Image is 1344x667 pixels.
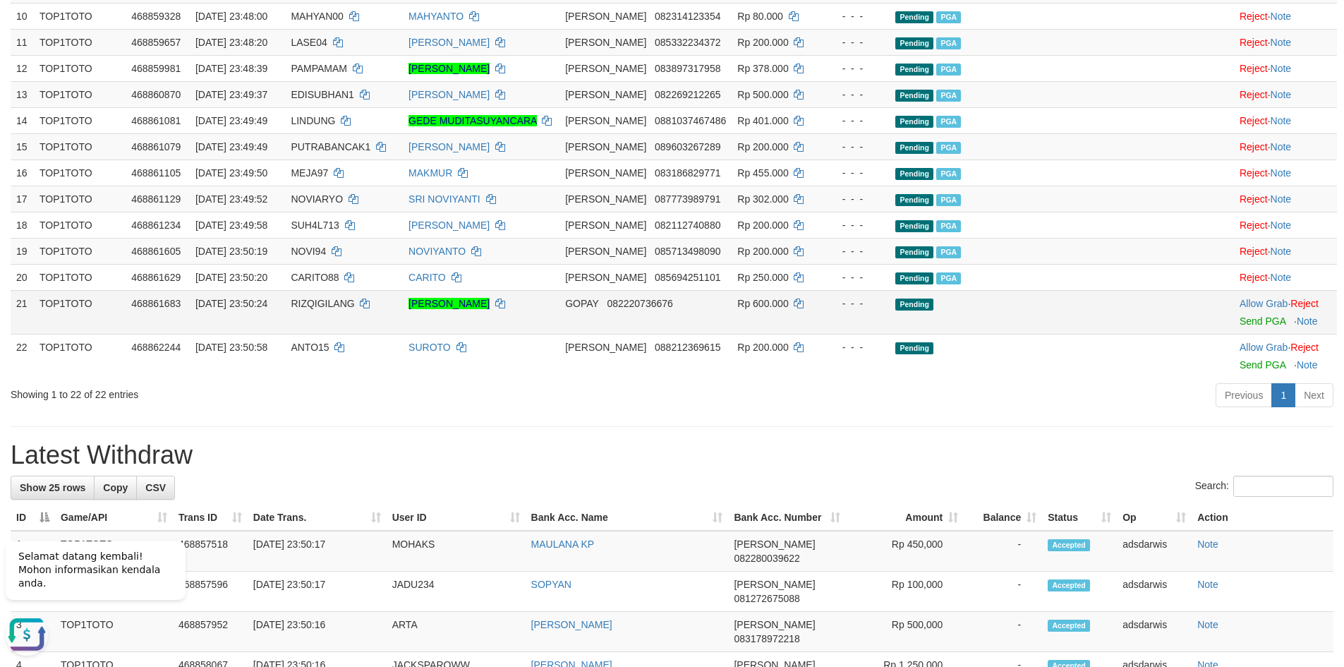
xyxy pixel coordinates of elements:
span: [PERSON_NAME] [565,342,646,353]
a: Reject [1240,193,1268,205]
a: [PERSON_NAME] [408,63,490,74]
td: · [1234,107,1337,133]
a: [PERSON_NAME] [408,89,490,100]
a: CARITO [408,272,446,283]
a: Send PGA [1240,359,1285,371]
h1: Latest Withdraw [11,441,1333,469]
div: - - - [828,192,884,206]
div: - - - [828,88,884,102]
button: Open LiveChat chat widget [6,85,48,127]
a: Copy [94,476,137,500]
a: Note [1271,11,1292,22]
td: TOP1TOTO [34,107,126,133]
a: Note [1271,193,1292,205]
td: 13 [11,81,34,107]
div: - - - [828,296,884,311]
span: CSV [145,482,166,493]
a: Reject [1240,37,1268,48]
span: Copy 083186829771 to clipboard [655,167,720,179]
a: Reject [1240,11,1268,22]
span: 468862244 [131,342,181,353]
a: SUROTO [408,342,451,353]
span: Copy 083178972218 to clipboard [734,633,799,644]
span: 468861079 [131,141,181,152]
td: · [1234,81,1337,107]
span: LINDUNG [291,115,335,126]
input: Search: [1233,476,1333,497]
span: [PERSON_NAME] [565,141,646,152]
span: Rp 401.000 [737,115,788,126]
span: Rp 200.000 [737,220,788,231]
span: Accepted [1048,620,1090,632]
a: CSV [136,476,175,500]
td: · [1234,55,1337,81]
a: Reject [1290,298,1319,309]
td: [DATE] 23:50:16 [248,612,387,652]
td: · [1234,290,1337,334]
td: · [1234,334,1337,378]
td: 17 [11,186,34,212]
span: Accepted [1048,539,1090,551]
span: Copy 089603267289 to clipboard [655,141,720,152]
td: TOP1TOTO [34,29,126,55]
span: Pending [895,11,933,23]
td: · [1234,29,1337,55]
a: Note [1197,619,1218,630]
a: Next [1295,383,1333,407]
th: Balance: activate to sort column ascending [964,505,1042,531]
a: Note [1197,539,1218,550]
span: [PERSON_NAME] [565,167,646,179]
span: Pending [895,342,933,354]
a: Note [1271,141,1292,152]
label: Search: [1195,476,1333,497]
td: Rp 100,000 [846,572,964,612]
td: adsdarwis [1117,531,1192,572]
span: Marked by adsdarwis [936,64,961,76]
span: Copy 087773989791 to clipboard [655,193,720,205]
span: Rp 500.000 [737,89,788,100]
td: · [1234,212,1337,238]
span: 468861129 [131,193,181,205]
td: 12 [11,55,34,81]
span: Copy 082280039622 to clipboard [734,553,799,564]
a: Note [1271,63,1292,74]
span: Marked by adsdarwis [936,11,961,23]
span: · [1240,342,1290,353]
a: SRI NOVIYANTI [408,193,480,205]
a: Note [1271,246,1292,257]
a: Note [1297,316,1318,327]
a: Note [1271,89,1292,100]
td: · [1234,186,1337,212]
span: GOPAY [565,298,598,309]
a: Reject [1240,115,1268,126]
td: adsdarwis [1117,572,1192,612]
a: MAULANA KP [531,539,594,550]
span: Pending [895,168,933,180]
span: MEJA97 [291,167,328,179]
span: Rp 455.000 [737,167,788,179]
div: - - - [828,166,884,180]
span: Copy 082269212265 to clipboard [655,89,720,100]
td: 19 [11,238,34,264]
a: Note [1297,359,1318,371]
a: Allow Grab [1240,342,1288,353]
span: Marked by adsdarwis [936,37,961,49]
th: Status: activate to sort column ascending [1042,505,1117,531]
td: 10 [11,3,34,29]
div: - - - [828,114,884,128]
span: Marked by adsfajar [936,116,961,128]
span: Copy 082314123354 to clipboard [655,11,720,22]
td: 468857518 [173,531,248,572]
th: Op: activate to sort column ascending [1117,505,1192,531]
div: - - - [828,61,884,76]
span: Rp 200.000 [737,141,788,152]
a: Note [1271,115,1292,126]
th: Game/API: activate to sort column ascending [55,505,173,531]
span: Rp 250.000 [737,272,788,283]
span: Pending [895,90,933,102]
span: [PERSON_NAME] [565,11,646,22]
a: [PERSON_NAME] [408,298,490,309]
span: LASE04 [291,37,327,48]
td: · [1234,238,1337,264]
td: · [1234,3,1337,29]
